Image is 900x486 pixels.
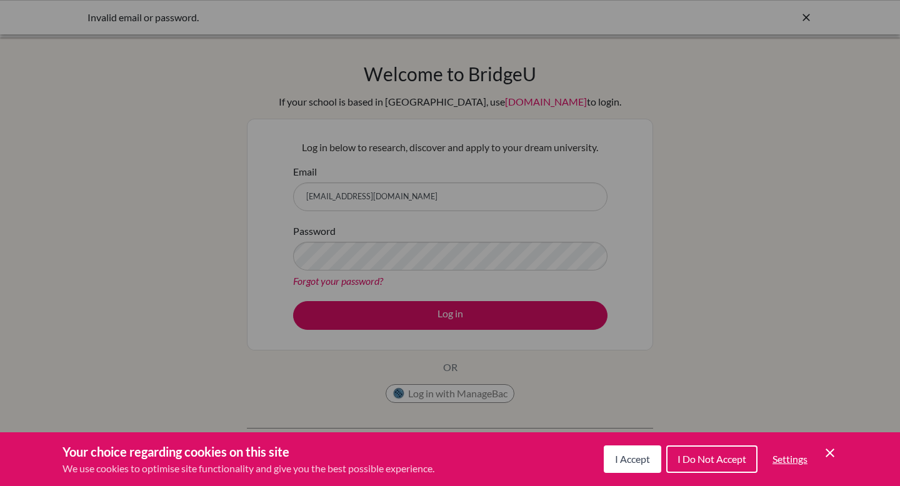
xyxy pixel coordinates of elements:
button: Save and close [822,445,837,460]
span: Settings [772,453,807,465]
span: I Do Not Accept [677,453,746,465]
p: We use cookies to optimise site functionality and give you the best possible experience. [62,461,434,476]
button: Settings [762,447,817,472]
button: I Do Not Accept [666,445,757,473]
span: I Accept [615,453,650,465]
h3: Your choice regarding cookies on this site [62,442,434,461]
button: I Accept [604,445,661,473]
